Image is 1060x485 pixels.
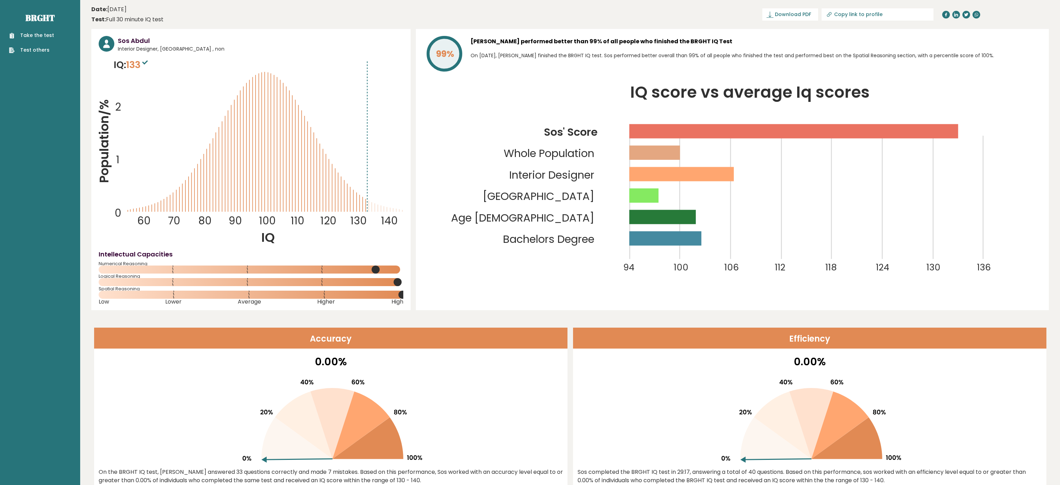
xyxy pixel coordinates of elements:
[483,189,594,204] tspan: [GEOGRAPHIC_DATA]
[99,468,563,485] div: On the BRGHT IQ test, [PERSON_NAME] answered 33 questions correctly and made 7 mistakes. Based on...
[291,214,304,228] tspan: 110
[137,214,151,228] tspan: 60
[544,125,597,140] tspan: Sos' Score
[238,300,261,303] span: Average
[116,152,120,167] tspan: 1
[317,300,335,303] span: Higher
[228,214,242,228] tspan: 90
[261,229,275,246] tspan: IQ
[99,262,403,265] span: Numerical Reasoning
[99,300,109,303] span: Low
[775,261,785,274] tspan: 112
[99,288,403,290] span: Spatial Reasoning
[9,46,54,54] a: Test others
[578,354,1042,370] p: 0.00%
[99,249,403,259] h4: Intellectual Capacities
[724,261,739,274] tspan: 106
[118,45,403,53] span: Interior Designer, [GEOGRAPHIC_DATA] , non
[471,36,1042,47] h3: [PERSON_NAME] performed better than 99% of all people who finished the BRGHT IQ Test
[350,214,366,228] tspan: 130
[99,354,563,370] p: 0.00%
[471,51,1042,60] p: On [DATE], [PERSON_NAME] finished the BRGHT IQ test. Sos performed better overall than 99% of all...
[165,300,182,303] span: Lower
[198,214,212,228] tspan: 80
[504,146,594,161] tspan: Whole Population
[775,11,811,18] span: Download PDF
[320,214,336,228] tspan: 120
[259,214,276,228] tspan: 100
[578,468,1042,485] div: Sos completed the BRGHT IQ test in 29:17, answering a total of 40 questions. Based on this perfor...
[9,32,54,39] a: Take the test
[115,100,121,114] tspan: 2
[381,214,398,228] tspan: 140
[762,8,818,21] a: Download PDF
[573,328,1046,349] header: Efficiency
[876,261,889,274] tspan: 124
[168,214,180,228] tspan: 70
[926,261,940,274] tspan: 130
[436,48,454,60] tspan: 99%
[91,5,107,13] b: Date:
[25,12,55,23] a: Brght
[451,210,594,225] tspan: Age [DEMOGRAPHIC_DATA]
[91,15,106,23] b: Test:
[674,261,688,274] tspan: 100
[509,167,594,182] tspan: Interior Designer
[825,261,837,274] tspan: 118
[95,99,113,183] tspan: Population/%
[623,261,634,274] tspan: 94
[99,275,403,278] span: Logical Reasoning
[91,5,127,14] time: [DATE]
[115,206,121,220] tspan: 0
[503,232,594,247] tspan: Bachelors Degree
[91,15,163,24] div: Full 30 minute IQ test
[977,261,991,274] tspan: 136
[126,58,150,71] span: 133
[118,36,403,45] h3: Sos Abdul
[94,328,567,349] header: Accuracy
[630,81,870,103] tspan: IQ score vs average Iq scores
[114,58,150,72] p: IQ:
[391,300,403,303] span: High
